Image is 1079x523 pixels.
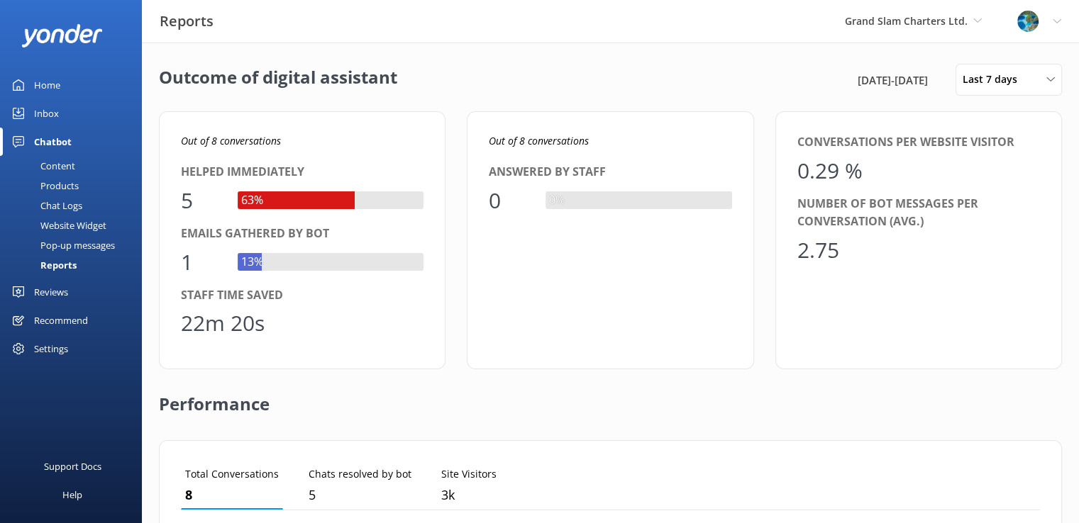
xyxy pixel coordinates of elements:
h2: Outcome of digital assistant [159,64,397,96]
div: 1 [181,245,223,279]
p: 5 [309,485,411,505]
img: 533-1718311153.jpg [1017,11,1039,32]
a: Content [9,156,142,176]
div: Conversations per website visitor [797,133,1040,152]
a: Website Widget [9,215,142,235]
a: Pop-up messages [9,235,142,255]
i: Out of 8 conversations [181,134,281,147]
div: Staff time saved [181,286,424,305]
div: Pop-up messages [9,235,115,255]
div: 0% [546,191,568,210]
a: Reports [9,255,142,275]
div: Helped immediately [181,163,424,181]
div: Number of bot messages per conversation (avg.) [797,195,1040,231]
p: Chats resolved by bot [309,466,411,482]
i: Out of 8 conversations [489,134,589,147]
div: Reviews [34,278,68,306]
div: Content [9,156,75,176]
h2: Performance [159,369,270,426]
div: Settings [34,334,68,363]
div: Website Widget [9,215,106,235]
div: Inbox [34,99,59,128]
h3: Reports [160,10,214,33]
div: Support Docs [44,452,101,480]
div: 22m 20s [181,306,265,340]
div: Products [9,176,79,196]
p: 2,792 [441,485,497,505]
span: [DATE] - [DATE] [858,72,928,89]
div: 13% [238,253,267,271]
a: Products [9,176,142,196]
p: Site Visitors [441,466,497,482]
div: Chatbot [34,128,72,156]
div: 0.29 % [797,154,863,188]
div: Answered by staff [489,163,731,181]
p: Total Conversations [185,466,279,482]
div: 5 [181,184,223,218]
div: Recommend [34,306,88,334]
div: Chat Logs [9,196,82,215]
div: 63% [238,191,267,210]
div: Help [62,480,82,509]
div: 2.75 [797,233,840,267]
img: yonder-white-logo.png [21,24,103,47]
p: 8 [185,485,279,505]
div: Reports [9,255,77,275]
div: Emails gathered by bot [181,225,424,243]
span: Last 7 days [963,72,1026,87]
div: Home [34,71,60,99]
div: 0 [489,184,531,218]
span: Grand Slam Charters Ltd. [845,14,968,28]
a: Chat Logs [9,196,142,215]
